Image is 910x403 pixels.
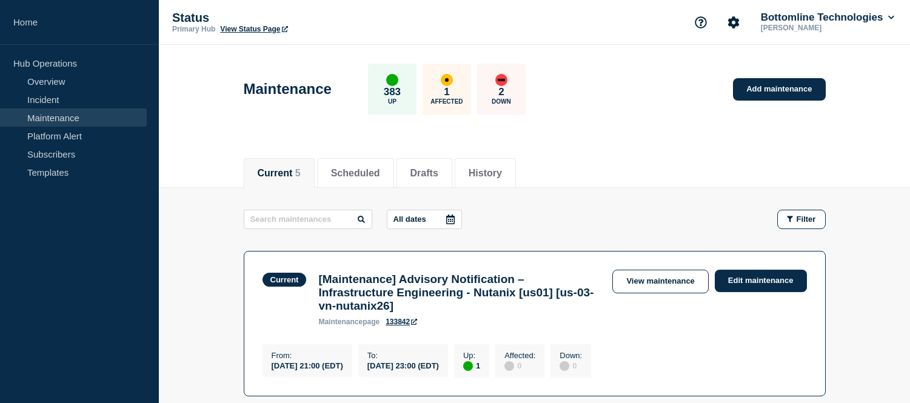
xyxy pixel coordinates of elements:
[688,10,714,35] button: Support
[388,98,396,105] p: Up
[612,270,708,293] a: View maintenance
[367,360,439,370] div: [DATE] 23:00 (EDT)
[504,360,535,371] div: 0
[430,98,463,105] p: Affected
[560,351,582,360] p: Down :
[386,318,417,326] a: 133842
[463,360,480,371] div: 1
[721,10,746,35] button: Account settings
[444,86,449,98] p: 1
[318,273,600,313] h3: [Maintenance] Advisory Notification – Infrastructure Engineering - Nutanix [us01] [us-03-vn-nutan...
[560,360,582,371] div: 0
[498,86,504,98] p: 2
[504,361,514,371] div: disabled
[244,81,332,98] h1: Maintenance
[295,168,301,178] span: 5
[331,168,380,179] button: Scheduled
[560,361,569,371] div: disabled
[733,78,825,101] a: Add maintenance
[244,210,372,229] input: Search maintenances
[463,351,480,360] p: Up :
[318,318,363,326] span: maintenance
[495,74,507,86] div: down
[758,24,885,32] p: [PERSON_NAME]
[777,210,826,229] button: Filter
[318,318,380,326] p: page
[387,210,462,229] button: All dates
[492,98,511,105] p: Down
[272,351,343,360] p: From :
[441,74,453,86] div: affected
[758,12,897,24] button: Bottomline Technologies
[386,74,398,86] div: up
[272,360,343,370] div: [DATE] 21:00 (EDT)
[715,270,807,292] a: Edit maintenance
[469,168,502,179] button: History
[220,25,287,33] a: View Status Page
[410,168,438,179] button: Drafts
[258,168,301,179] button: Current 5
[367,351,439,360] p: To :
[172,11,415,25] p: Status
[393,215,426,224] p: All dates
[797,215,816,224] span: Filter
[172,25,215,33] p: Primary Hub
[270,275,299,284] div: Current
[463,361,473,371] div: up
[504,351,535,360] p: Affected :
[384,86,401,98] p: 383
